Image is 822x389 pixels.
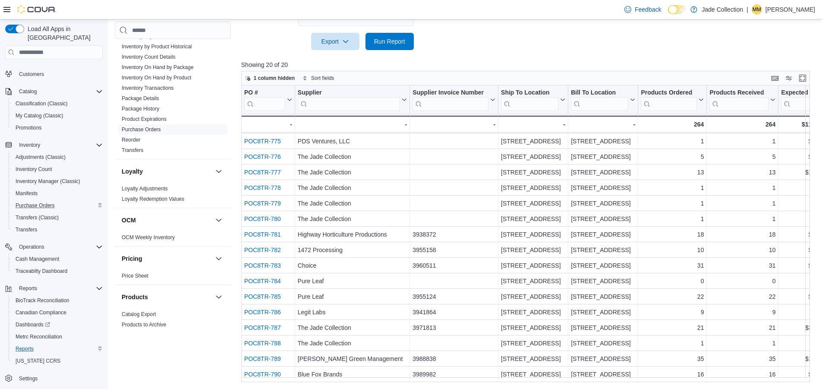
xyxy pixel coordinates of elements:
div: [STREET_ADDRESS] [501,291,565,302]
div: [STREET_ADDRESS] [501,229,565,240]
div: 9 [641,307,704,317]
div: 5 [641,152,704,162]
a: POC8TR-777 [244,169,281,176]
div: Pricing [115,271,231,285]
div: Loyalty [115,183,231,208]
button: Settings [2,372,106,385]
span: Promotions [16,124,42,131]
span: Feedback [635,5,661,14]
span: Load All Apps in [GEOGRAPHIC_DATA] [24,25,103,42]
button: Manifests [9,187,106,199]
div: [STREET_ADDRESS] [501,307,565,317]
h3: Products [122,293,148,301]
div: PO # [244,89,285,97]
div: [STREET_ADDRESS] [571,291,635,302]
button: Traceabilty Dashboard [9,265,106,277]
span: Inventory by Product Historical [122,43,192,50]
div: Products [115,309,231,333]
span: Reports [16,345,34,352]
div: PO # URL [244,89,285,111]
div: 1 [641,198,704,209]
span: Inventory [16,140,103,150]
span: Washington CCRS [12,356,103,366]
a: Inventory Manager (Classic) [12,176,84,187]
button: Operations [16,242,48,252]
p: | [746,4,748,15]
div: 264 [641,119,704,130]
h3: Loyalty [122,167,143,176]
button: 1 column hidden [242,73,298,83]
span: My Catalog (Classic) [12,111,103,121]
button: Inventory [16,140,44,150]
button: Purchase Orders [9,199,106,212]
button: Reports [2,282,106,294]
div: The Jade Collection [298,152,407,162]
div: The Jade Collection [298,198,407,209]
div: 3955158 [413,245,495,255]
a: Settings [16,373,41,384]
button: OCM [214,215,224,225]
div: [STREET_ADDRESS] [501,183,565,193]
div: Bill To Location [571,89,628,97]
span: Transfers [12,225,103,235]
button: Reports [9,343,106,355]
button: Inventory Count [9,163,106,175]
a: POC8TR-786 [244,309,281,316]
div: Supplier Invoice Number [413,89,488,111]
span: Export [316,33,354,50]
a: OCM Weekly Inventory [122,234,175,240]
span: Product Expirations [122,116,167,123]
a: POC8TR-776 [244,153,281,160]
a: Inventory On Hand by Package [122,64,194,70]
div: 22 [641,291,704,302]
div: 1 [641,214,704,224]
p: Jade Collection [702,4,743,15]
a: POC8TR-775 [244,138,281,145]
div: Supplier Invoice Number [413,89,488,97]
span: Metrc Reconciliation [16,333,62,340]
div: 10 [641,245,704,255]
div: Products Received [709,89,768,97]
button: Classification (Classic) [9,98,106,110]
a: POC8TR-787 [244,324,281,331]
div: [STREET_ADDRESS] [501,245,565,255]
button: Transfers [9,224,106,236]
p: [PERSON_NAME] [765,4,815,15]
div: The Jade Collection [298,323,407,333]
div: Products Received [709,89,768,111]
div: [STREET_ADDRESS] [501,260,565,271]
a: Dashboards [9,319,106,331]
button: Pricing [122,254,212,263]
span: Adjustments (Classic) [12,152,103,162]
a: Catalog Export [122,311,156,317]
a: POC8TR-784 [244,278,281,285]
input: Dark Mode [668,5,686,14]
span: Package Details [122,95,159,102]
button: PO # [244,89,292,111]
div: 10 [709,245,775,255]
a: Inventory On Hand by Product [122,75,191,81]
div: - [571,119,635,130]
a: Classification (Classic) [12,98,71,109]
div: 18 [709,229,775,240]
span: Customers [19,71,44,78]
a: Inventory by Product Historical [122,44,192,50]
div: 0 [641,276,704,286]
a: Manifests [12,188,41,199]
a: Loyalty Adjustments [122,186,168,192]
a: POC8TR-778 [244,184,281,191]
a: Package Details [122,95,159,101]
span: Purchase Orders [122,126,161,133]
div: [STREET_ADDRESS] [501,276,565,286]
div: 264 [709,119,775,130]
button: Supplier [298,89,407,111]
a: Price Sheet [122,273,148,279]
button: Products [214,292,224,302]
div: 1 [709,136,775,146]
div: [STREET_ADDRESS] [571,167,635,177]
h3: Pricing [122,254,142,263]
span: Cash Management [16,256,59,262]
span: Promotions [12,123,103,133]
span: OCM Weekly Inventory [122,234,175,241]
button: Canadian Compliance [9,307,106,319]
